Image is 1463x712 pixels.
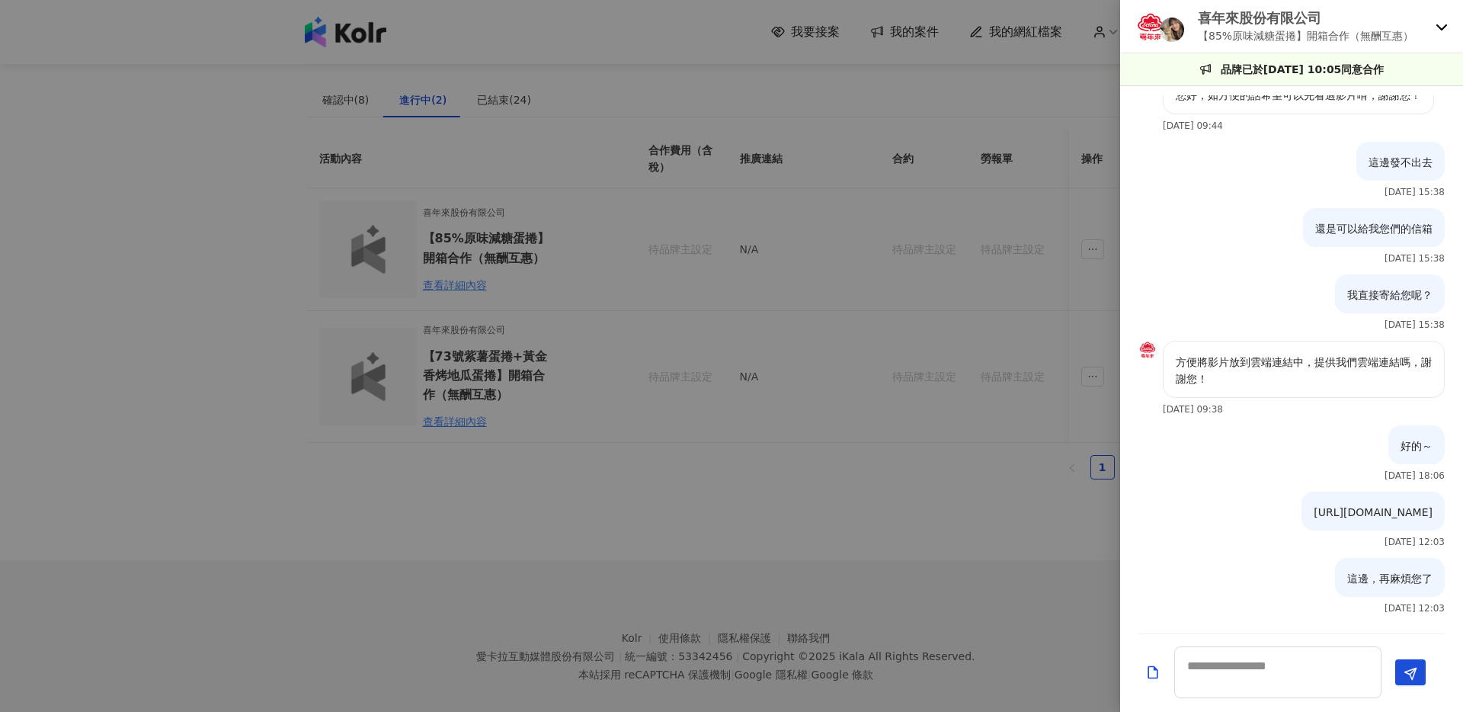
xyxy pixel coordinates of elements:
p: 您好，如方便的話希望可以先看過影片唷，謝謝您！ [1176,87,1421,104]
img: KOL Avatar [1135,11,1166,42]
p: 這邊發不出去 [1369,154,1433,171]
p: [DATE] 12:03 [1385,603,1445,614]
p: [URL][DOMAIN_NAME] [1314,504,1433,521]
p: [DATE] 12:03 [1385,537,1445,547]
p: 我直接寄給您呢？ [1347,287,1433,303]
p: [DATE] 15:38 [1385,319,1445,330]
p: 喜年來股份有限公司 [1198,8,1413,27]
img: KOL Avatar [1138,341,1157,359]
p: [DATE] 09:44 [1163,120,1223,131]
p: [DATE] 09:38 [1163,404,1223,415]
p: 方便將影片放到雲端連結中，提供我們雲端連結嗎，謝謝您！ [1176,354,1432,387]
p: [DATE] 15:38 [1385,253,1445,264]
p: [DATE] 15:38 [1385,187,1445,197]
button: Add a file [1145,659,1160,686]
p: 還是可以給我您們的信箱 [1315,220,1433,237]
p: 好的～ [1401,438,1433,454]
p: 品牌已於[DATE] 10:05同意合作 [1221,61,1385,78]
img: KOL Avatar [1160,18,1184,42]
p: 這邊，再麻煩您了 [1347,570,1433,587]
p: [DATE] 18:06 [1385,470,1445,481]
button: Send [1395,659,1426,685]
p: 【85%原味減糖蛋捲】開箱合作（無酬互惠） [1198,27,1413,44]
